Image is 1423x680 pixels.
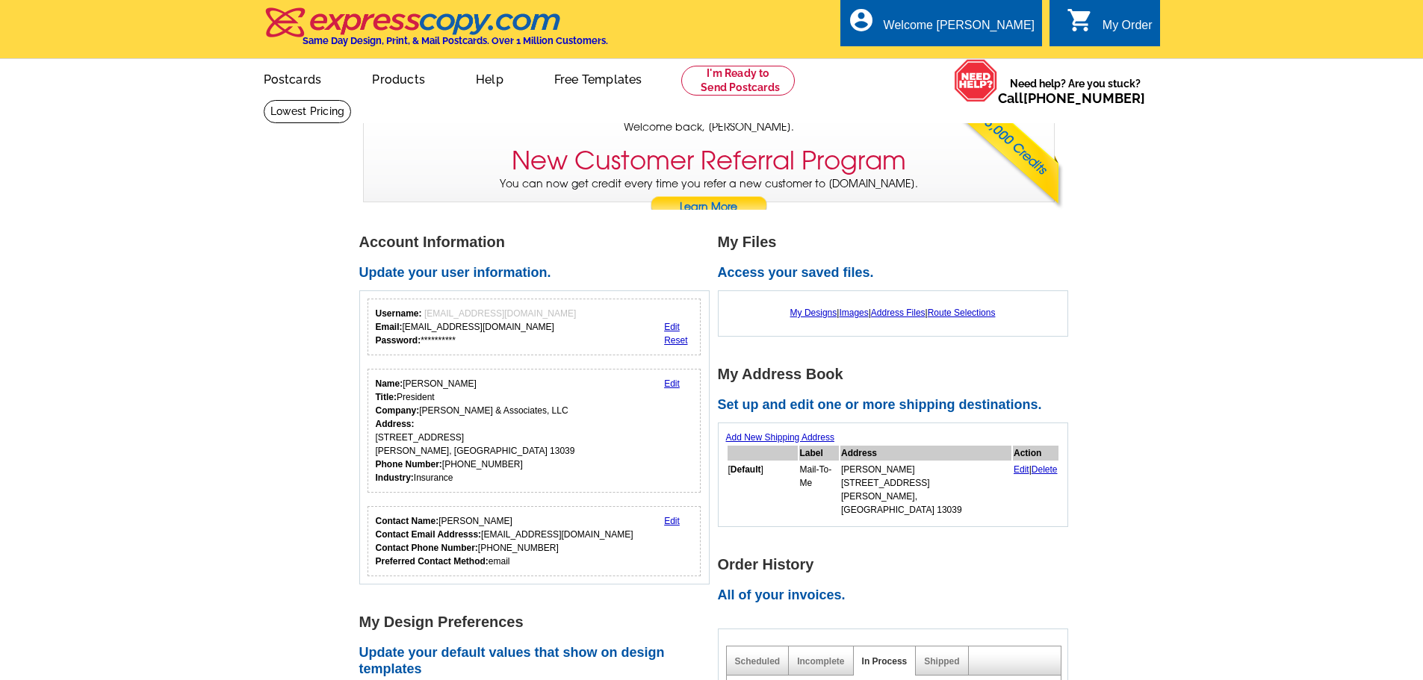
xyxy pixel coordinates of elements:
h4: Same Day Design, Print, & Mail Postcards. Over 1 Million Customers. [303,35,608,46]
a: Address Files [871,308,926,318]
h2: Set up and edit one or more shipping destinations. [718,397,1076,414]
a: Free Templates [530,60,666,96]
div: | | | [726,299,1060,327]
div: My Order [1103,19,1153,40]
a: Same Day Design, Print, & Mail Postcards. Over 1 Million Customers. [264,18,608,46]
h1: My Design Preferences [359,614,718,630]
a: Edit [664,378,680,389]
h1: My Address Book [718,366,1076,382]
a: [PHONE_NUMBER] [1023,90,1145,106]
strong: Preferred Contact Method: [376,556,489,567]
span: Welcome back, [PERSON_NAME]. [624,119,794,135]
strong: Company: [376,405,420,416]
h2: Access your saved files. [718,265,1076,281]
div: Who should we contact regarding order issues? [368,506,701,576]
td: [ ] [728,462,798,517]
div: Your login information. [368,299,701,355]
strong: Email: [376,322,403,332]
a: Delete [1032,464,1058,475]
a: Shipped [924,656,959,667]
th: Label [799,446,839,461]
a: Help [452,60,527,96]
strong: Contact Email Addresss: [376,529,482,540]
strong: Title: [376,392,397,402]
strong: Contact Name: [376,516,439,526]
h1: Account Information [359,234,718,250]
a: Incomplete [797,656,844,667]
b: Default [731,464,761,475]
div: [PERSON_NAME] [EMAIL_ADDRESS][DOMAIN_NAME] [PHONE_NUMBER] email [376,514,633,568]
strong: Phone Number: [376,459,442,470]
strong: Username: [376,308,422,319]
strong: Name: [376,378,403,389]
a: Postcards [240,60,346,96]
h2: Update your user information. [359,265,718,281]
i: account_circle [848,7,875,34]
a: Edit [664,322,680,332]
span: Call [998,90,1145,106]
a: Products [348,60,449,96]
a: Edit [1014,464,1029,475]
img: help [954,59,998,102]
h3: New Customer Referral Program [512,146,906,176]
div: Welcome [PERSON_NAME] [884,19,1035,40]
td: Mail-To-Me [799,462,839,517]
h1: My Files [718,234,1076,250]
h2: Update your default values that show on design templates [359,645,718,677]
h2: All of your invoices. [718,587,1076,604]
strong: Contact Phone Number: [376,543,478,553]
strong: Industry: [376,472,414,483]
a: Edit [664,516,680,526]
i: shopping_cart [1067,7,1094,34]
a: Learn More [650,196,768,219]
a: My Designs [790,308,837,318]
th: Address [840,446,1011,461]
td: [PERSON_NAME] [STREET_ADDRESS] [PERSON_NAME], [GEOGRAPHIC_DATA] 13039 [840,462,1011,517]
a: Reset [664,335,687,346]
a: shopping_cart My Order [1067,16,1153,35]
a: Images [839,308,868,318]
td: | [1013,462,1058,517]
a: In Process [862,656,908,667]
a: Route Selections [928,308,996,318]
a: Add New Shipping Address [726,432,834,443]
span: [EMAIL_ADDRESS][DOMAIN_NAME] [424,308,576,319]
p: You can now get credit every time you refer a new customer to [DOMAIN_NAME]. [364,176,1054,219]
th: Action [1013,446,1058,461]
strong: Password: [376,335,421,346]
div: [PERSON_NAME] President [PERSON_NAME] & Associates, LLC [STREET_ADDRESS] [PERSON_NAME], [GEOGRAPH... [376,377,575,484]
a: Scheduled [735,656,781,667]
span: Need help? Are you stuck? [998,76,1153,106]
strong: Address: [376,419,415,429]
div: Your personal details. [368,369,701,493]
h1: Order History [718,557,1076,573]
